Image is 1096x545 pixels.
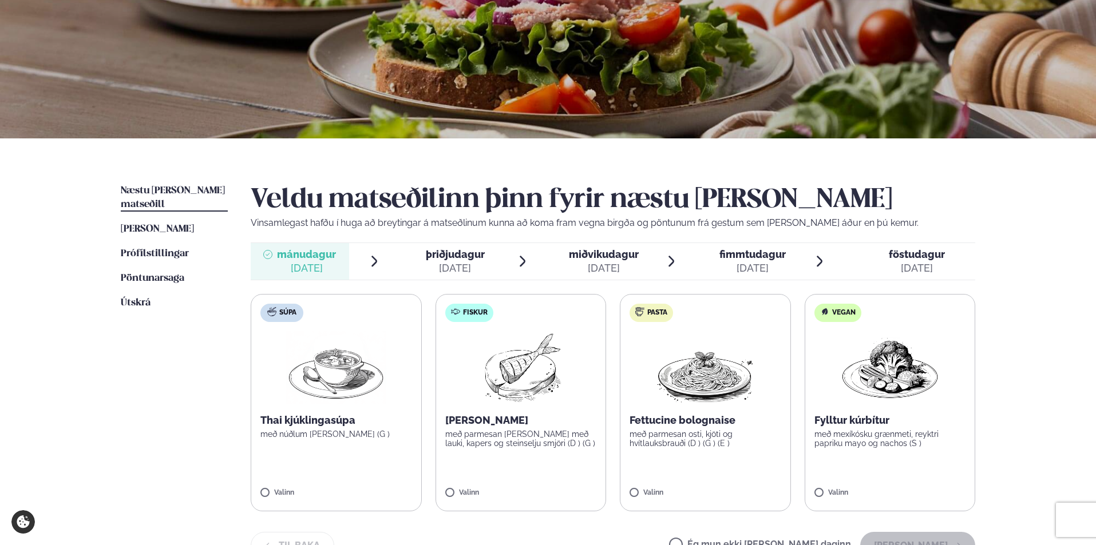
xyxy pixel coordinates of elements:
[719,248,786,260] span: fimmtudagur
[286,331,386,404] img: Soup.png
[719,261,786,275] div: [DATE]
[121,224,194,234] span: [PERSON_NAME]
[630,413,781,427] p: Fettucine bolognaise
[445,429,597,448] p: með parmesan [PERSON_NAME] með lauki, kapers og steinselju smjöri (D ) (G )
[121,184,228,212] a: Næstu [PERSON_NAME] matseðill
[655,331,755,404] img: Spagetti.png
[121,247,189,261] a: Prófílstillingar
[260,429,412,439] p: með núðlum [PERSON_NAME] (G )
[647,308,667,317] span: Pasta
[279,308,296,317] span: Súpa
[569,261,639,275] div: [DATE]
[277,248,336,260] span: mánudagur
[11,510,35,534] a: Cookie settings
[121,272,184,285] a: Pöntunarsaga
[451,307,460,316] img: fish.svg
[267,307,276,316] img: soup.svg
[630,429,781,448] p: með parmesan osti, kjöti og hvítlauksbrauði (D ) (G ) (E )
[260,413,412,427] p: Thai kjúklingasúpa
[251,184,975,216] h2: Veldu matseðilinn þinn fyrir næstu [PERSON_NAME]
[889,261,945,275] div: [DATE]
[121,222,194,236] a: [PERSON_NAME]
[277,261,336,275] div: [DATE]
[121,298,151,308] span: Útskrá
[840,331,940,404] img: Vegan.png
[463,308,488,317] span: Fiskur
[889,248,945,260] span: föstudagur
[121,186,225,209] span: Næstu [PERSON_NAME] matseðill
[426,248,485,260] span: þriðjudagur
[121,296,151,310] a: Útskrá
[121,249,189,258] span: Prófílstillingar
[814,429,966,448] p: með mexíkósku grænmeti, reyktri papriku mayo og nachos (S )
[635,307,644,316] img: pasta.svg
[832,308,856,317] span: Vegan
[814,413,966,427] p: Fylltur kúrbítur
[820,307,829,316] img: Vegan.svg
[470,331,571,404] img: Fish.png
[426,261,485,275] div: [DATE]
[251,216,975,230] p: Vinsamlegast hafðu í huga að breytingar á matseðlinum kunna að koma fram vegna birgða og pöntunum...
[121,273,184,283] span: Pöntunarsaga
[445,413,597,427] p: [PERSON_NAME]
[569,248,639,260] span: miðvikudagur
